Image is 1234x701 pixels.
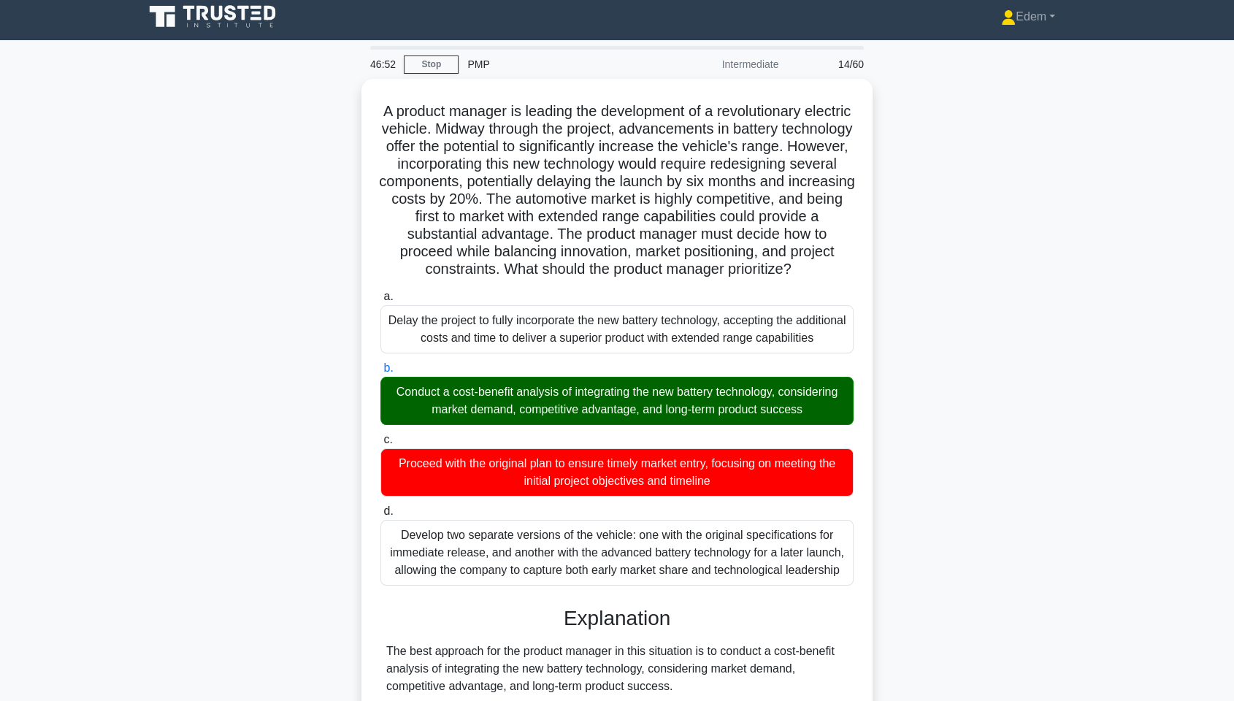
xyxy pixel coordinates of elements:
h5: A product manager is leading the development of a revolutionary electric vehicle. Midway through ... [379,102,855,279]
span: b. [383,361,393,374]
div: 14/60 [787,50,873,79]
span: a. [383,290,393,302]
div: Develop two separate versions of the vehicle: one with the original specifications for immediate ... [380,520,854,586]
a: Edem [966,2,1090,31]
div: Proceed with the original plan to ensure timely market entry, focusing on meeting the initial pro... [380,448,854,497]
div: Delay the project to fully incorporate the new battery technology, accepting the additional costs... [380,305,854,353]
div: Conduct a cost-benefit analysis of integrating the new battery technology, considering market dem... [380,377,854,425]
span: d. [383,505,393,517]
div: 46:52 [361,50,404,79]
a: Stop [404,55,459,74]
div: Intermediate [659,50,787,79]
h3: Explanation [389,606,845,631]
div: PMP [459,50,659,79]
span: c. [383,433,392,445]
